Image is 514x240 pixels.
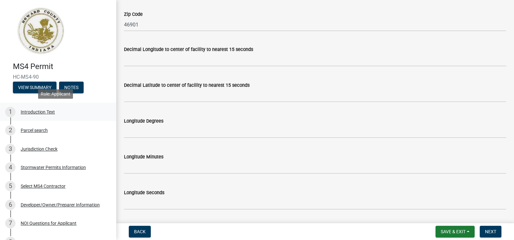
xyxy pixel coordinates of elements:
[21,165,86,170] div: Stormwater Permits Information
[21,184,66,188] div: Select MS4 Contractor
[5,200,15,210] div: 6
[5,107,15,117] div: 1
[441,229,466,234] span: Save & Exit
[13,74,103,80] span: HC-MS4-90
[436,226,475,237] button: Save & Exit
[134,229,146,234] span: Back
[38,89,73,99] div: Role: Applicant
[124,47,253,52] label: Decimal Longitude to center of facility to nearest 15 seconds
[5,125,15,135] div: 2
[124,12,143,17] label: Zip Code
[5,144,15,154] div: 3
[13,85,57,90] wm-modal-confirm: Summary
[129,226,151,237] button: Back
[59,82,84,93] button: Notes
[480,226,501,237] button: Next
[13,62,111,71] h4: MS4 Permit
[13,7,68,55] img: Howard County, Indiana
[5,218,15,228] div: 7
[21,203,100,207] div: Developer/Owner/Preparer Information
[21,147,57,151] div: Jurisdiction Check
[59,85,84,90] wm-modal-confirm: Notes
[5,181,15,191] div: 5
[485,229,496,234] span: Next
[124,155,163,159] label: Longitude Minutes
[21,110,55,114] div: Introduction Text
[21,221,77,225] div: NOI Questions for Applicant
[21,128,48,133] div: Parcel search
[5,162,15,173] div: 4
[124,191,164,195] label: Longitude Seconds
[124,119,163,124] label: Longitude Degrees
[124,83,250,88] label: Decimal Latitude to center of facility to nearest 15 seconds
[13,82,57,93] button: View Summary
